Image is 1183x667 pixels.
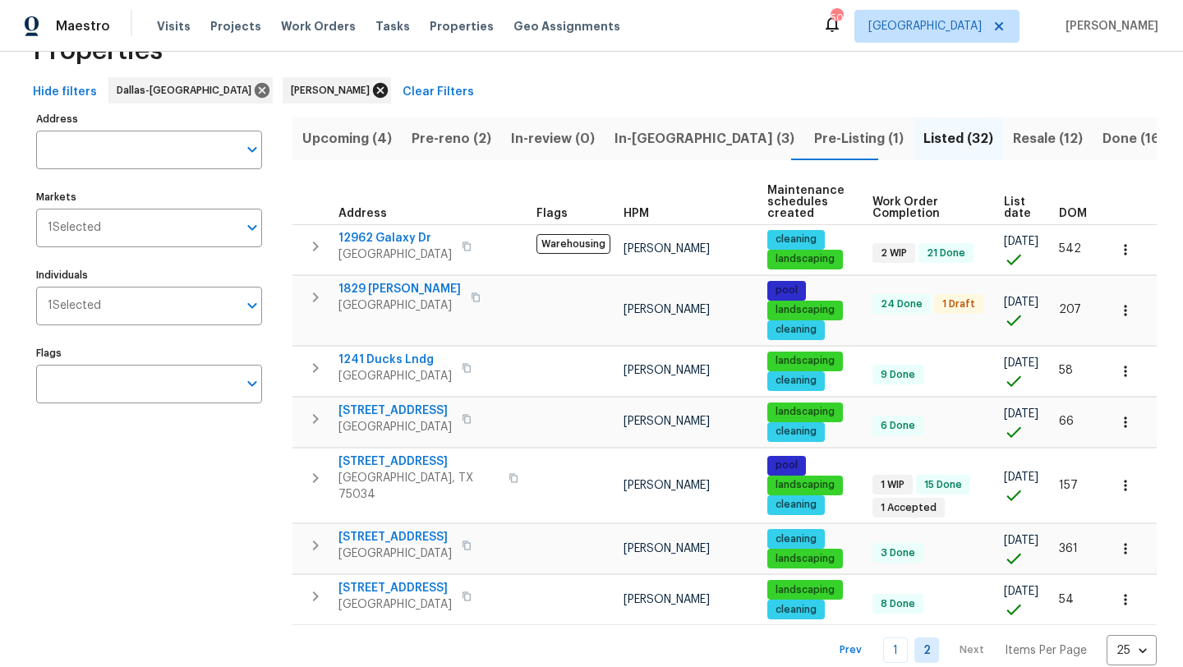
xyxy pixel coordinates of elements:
[241,294,264,317] button: Open
[33,43,163,59] span: Properties
[338,419,452,435] span: [GEOGRAPHIC_DATA]
[1059,480,1078,491] span: 157
[769,283,804,297] span: pool
[1004,471,1038,483] span: [DATE]
[914,637,939,663] a: Goto page 2
[824,635,1157,665] nav: Pagination Navigation
[624,208,649,219] span: HPM
[624,365,710,376] span: [PERSON_NAME]
[769,354,841,368] span: landscaping
[1004,408,1038,420] span: [DATE]
[874,246,914,260] span: 2 WIP
[338,596,452,613] span: [GEOGRAPHIC_DATA]
[396,77,481,108] button: Clear Filters
[883,637,908,663] a: Goto page 1
[1059,243,1081,255] span: 542
[403,82,474,103] span: Clear Filters
[769,532,823,546] span: cleaning
[769,323,823,337] span: cleaning
[874,297,929,311] span: 24 Done
[874,546,922,560] span: 3 Done
[769,498,823,512] span: cleaning
[923,127,993,150] span: Listed (32)
[624,594,710,605] span: [PERSON_NAME]
[936,297,982,311] span: 1 Draft
[1059,594,1074,605] span: 54
[624,543,710,554] span: [PERSON_NAME]
[1004,586,1038,597] span: [DATE]
[338,580,452,596] span: [STREET_ADDRESS]
[624,243,710,255] span: [PERSON_NAME]
[918,478,969,492] span: 15 Done
[33,82,97,103] span: Hide filters
[108,77,273,103] div: Dallas-[GEOGRAPHIC_DATA]
[536,208,568,219] span: Flags
[1102,127,1174,150] span: Done (168)
[283,77,391,103] div: [PERSON_NAME]
[1013,127,1083,150] span: Resale (12)
[874,501,943,515] span: 1 Accepted
[338,529,452,545] span: [STREET_ADDRESS]
[375,21,410,32] span: Tasks
[36,114,262,124] label: Address
[281,18,356,34] span: Work Orders
[338,368,452,384] span: [GEOGRAPHIC_DATA]
[624,416,710,427] span: [PERSON_NAME]
[769,405,841,419] span: landscaping
[769,583,841,597] span: landscaping
[1059,365,1073,376] span: 58
[241,372,264,395] button: Open
[769,232,823,246] span: cleaning
[824,638,877,662] button: Prev
[624,304,710,315] span: [PERSON_NAME]
[36,192,262,202] label: Markets
[157,18,191,34] span: Visits
[338,545,452,562] span: [GEOGRAPHIC_DATA]
[769,303,841,317] span: landscaping
[338,352,452,368] span: 1241 Ducks Lndg
[1004,196,1031,219] span: List date
[874,597,922,611] span: 8 Done
[56,18,110,34] span: Maestro
[338,470,499,503] span: [GEOGRAPHIC_DATA], TX 75034
[769,458,804,472] span: pool
[536,234,610,254] span: Warehousing
[1059,416,1074,427] span: 66
[241,138,264,161] button: Open
[874,368,922,382] span: 9 Done
[769,603,823,617] span: cleaning
[48,221,101,235] span: 1 Selected
[338,297,461,314] span: [GEOGRAPHIC_DATA]
[831,10,842,26] div: 50
[26,77,104,108] button: Hide filters
[769,374,823,388] span: cleaning
[36,348,262,358] label: Flags
[513,18,620,34] span: Geo Assignments
[874,478,911,492] span: 1 WIP
[920,246,972,260] span: 21 Done
[338,208,387,219] span: Address
[412,127,491,150] span: Pre-reno (2)
[430,18,494,34] span: Properties
[767,185,845,219] span: Maintenance schedules created
[338,402,452,419] span: [STREET_ADDRESS]
[511,127,595,150] span: In-review (0)
[1059,543,1078,554] span: 361
[210,18,261,34] span: Projects
[1004,357,1038,369] span: [DATE]
[241,216,264,239] button: Open
[769,478,841,492] span: landscaping
[1059,208,1087,219] span: DOM
[624,480,710,491] span: [PERSON_NAME]
[814,127,904,150] span: Pre-Listing (1)
[338,230,452,246] span: 12962 Galaxy Dr
[1004,535,1038,546] span: [DATE]
[302,127,392,150] span: Upcoming (4)
[868,18,982,34] span: [GEOGRAPHIC_DATA]
[1059,18,1158,34] span: [PERSON_NAME]
[874,419,922,433] span: 6 Done
[291,82,376,99] span: [PERSON_NAME]
[1004,236,1038,247] span: [DATE]
[117,82,258,99] span: Dallas-[GEOGRAPHIC_DATA]
[1005,642,1087,659] p: Items Per Page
